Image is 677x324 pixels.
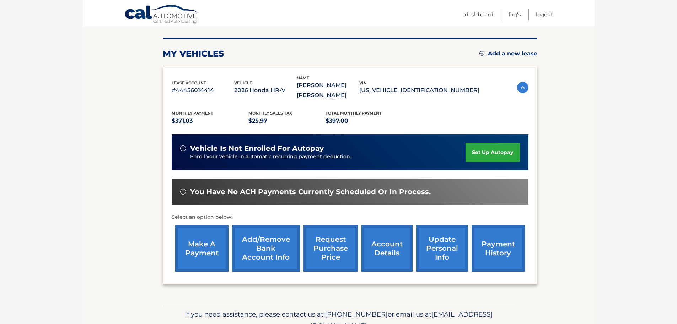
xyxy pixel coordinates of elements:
[465,9,493,20] a: Dashboard
[248,116,326,126] p: $25.97
[190,153,466,161] p: Enroll your vehicle in automatic recurring payment deduction.
[234,80,252,85] span: vehicle
[190,187,431,196] span: You have no ACH payments currently scheduled or in process.
[359,80,367,85] span: vin
[479,51,484,56] img: add.svg
[180,189,186,195] img: alert-white.svg
[536,9,553,20] a: Logout
[234,85,297,95] p: 2026 Honda HR-V
[163,48,224,59] h2: my vehicles
[326,116,403,126] p: $397.00
[297,75,309,80] span: name
[325,310,388,318] span: [PHONE_NUMBER]
[180,145,186,151] img: alert-white.svg
[479,50,537,57] a: Add a new lease
[175,225,229,272] a: make a payment
[124,5,199,25] a: Cal Automotive
[190,144,324,153] span: vehicle is not enrolled for autopay
[297,80,359,100] p: [PERSON_NAME] [PERSON_NAME]
[248,111,292,116] span: Monthly sales Tax
[359,85,479,95] p: [US_VEHICLE_IDENTIFICATION_NUMBER]
[466,143,520,162] a: set up autopay
[326,111,382,116] span: Total Monthly Payment
[303,225,358,272] a: request purchase price
[172,85,234,95] p: #44456014414
[361,225,413,272] a: account details
[172,116,249,126] p: $371.03
[517,82,528,93] img: accordion-active.svg
[472,225,525,272] a: payment history
[509,9,521,20] a: FAQ's
[172,111,213,116] span: Monthly Payment
[172,80,206,85] span: lease account
[172,213,528,222] p: Select an option below:
[232,225,300,272] a: Add/Remove bank account info
[416,225,468,272] a: update personal info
